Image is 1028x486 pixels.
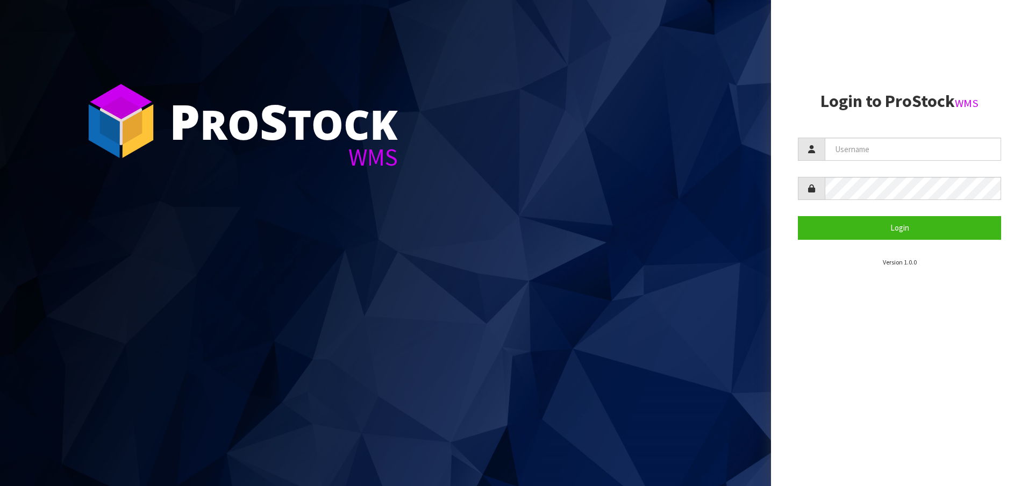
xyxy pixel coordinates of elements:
small: Version 1.0.0 [883,258,917,266]
div: WMS [169,145,398,169]
h2: Login to ProStock [798,92,1001,111]
input: Username [825,138,1001,161]
div: ro tock [169,97,398,145]
img: ProStock Cube [81,81,161,161]
span: S [260,88,288,154]
small: WMS [955,96,979,110]
span: P [169,88,200,154]
button: Login [798,216,1001,239]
